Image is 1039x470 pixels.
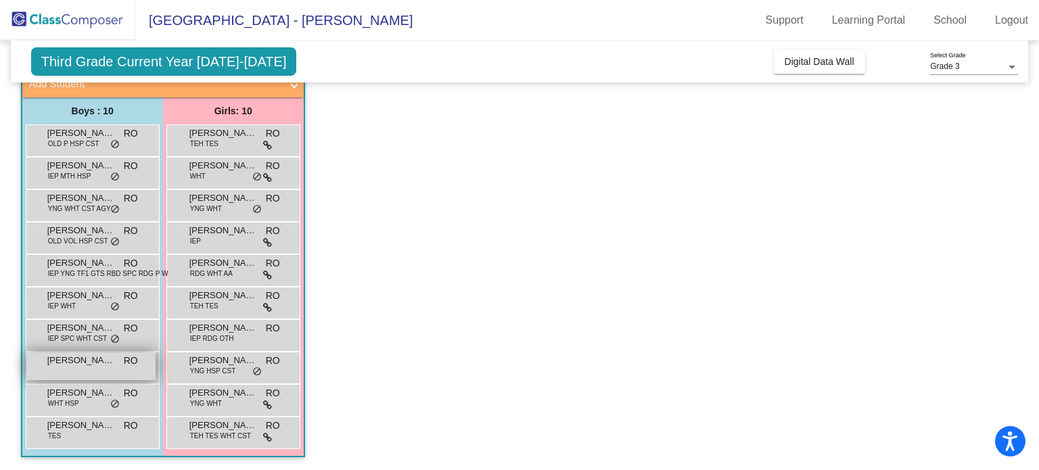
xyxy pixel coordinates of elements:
[190,333,234,344] span: IEP RDG OTH
[189,191,257,205] span: [PERSON_NAME]
[124,321,138,335] span: RO
[124,159,138,173] span: RO
[48,236,108,246] span: OLD VOL HSP CST
[47,224,115,237] span: [PERSON_NAME]
[266,289,280,303] span: RO
[785,56,854,67] span: Digital Data Wall
[47,191,115,205] span: [PERSON_NAME]
[48,333,107,344] span: IEP SPC WHT CST
[48,204,111,214] span: YNG WHT CST AGY
[124,126,138,141] span: RO
[110,237,120,248] span: do_not_disturb_alt
[48,268,193,279] span: IEP YNG TF1 GTS RBD SPC RDG P WHT AGY
[252,204,262,215] span: do_not_disturb_alt
[48,431,61,441] span: TES
[252,172,262,183] span: do_not_disturb_alt
[135,9,413,31] span: [GEOGRAPHIC_DATA] - [PERSON_NAME]
[48,171,91,181] span: IEP MTH HSP
[190,268,233,279] span: RDG WHT AA
[29,76,281,92] mat-panel-title: Add Student
[266,354,280,368] span: RO
[124,191,138,206] span: RO
[124,386,138,400] span: RO
[47,386,115,400] span: [PERSON_NAME]
[266,224,280,238] span: RO
[22,70,304,97] mat-expansion-panel-header: Add Student
[47,419,115,432] span: [PERSON_NAME]
[47,289,115,302] span: [PERSON_NAME]
[124,224,138,238] span: RO
[774,49,865,74] button: Digital Data Wall
[190,301,218,311] span: TEH TES
[47,159,115,172] span: [PERSON_NAME]
[110,139,120,150] span: do_not_disturb_alt
[190,236,201,246] span: IEP
[189,224,257,237] span: [PERSON_NAME]
[266,159,280,173] span: RO
[189,256,257,270] span: [PERSON_NAME]
[31,47,297,76] span: Third Grade Current Year [DATE]-[DATE]
[190,431,251,441] span: TEH TES WHT CST
[190,139,218,149] span: TEH TES
[189,126,257,140] span: [PERSON_NAME]
[189,159,257,172] span: [PERSON_NAME]
[124,256,138,271] span: RO
[47,126,115,140] span: [PERSON_NAME]
[110,204,120,215] span: do_not_disturb_alt
[124,289,138,303] span: RO
[22,97,163,124] div: Boys : 10
[48,398,79,408] span: WHT HSP
[110,399,120,410] span: do_not_disturb_alt
[163,97,304,124] div: Girls: 10
[266,191,280,206] span: RO
[190,398,222,408] span: YNG WHT
[48,139,99,149] span: OLD P HSP CST
[110,302,120,312] span: do_not_disturb_alt
[266,126,280,141] span: RO
[266,386,280,400] span: RO
[266,321,280,335] span: RO
[110,172,120,183] span: do_not_disturb_alt
[266,419,280,433] span: RO
[930,62,959,71] span: Grade 3
[923,9,977,31] a: School
[189,289,257,302] span: [PERSON_NAME]
[821,9,917,31] a: Learning Portal
[190,171,206,181] span: WHT
[110,334,120,345] span: do_not_disturb_alt
[755,9,814,31] a: Support
[266,256,280,271] span: RO
[47,256,115,270] span: [PERSON_NAME]
[189,386,257,400] span: [PERSON_NAME]
[189,354,257,367] span: [PERSON_NAME]
[47,321,115,335] span: [PERSON_NAME]
[189,321,257,335] span: [PERSON_NAME]
[189,419,257,432] span: [PERSON_NAME]
[47,354,115,367] span: [PERSON_NAME]
[124,419,138,433] span: RO
[190,204,222,214] span: YNG WHT
[252,367,262,377] span: do_not_disturb_alt
[984,9,1039,31] a: Logout
[48,301,76,311] span: IEP WHT
[124,354,138,368] span: RO
[190,366,236,376] span: YNG HSP CST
